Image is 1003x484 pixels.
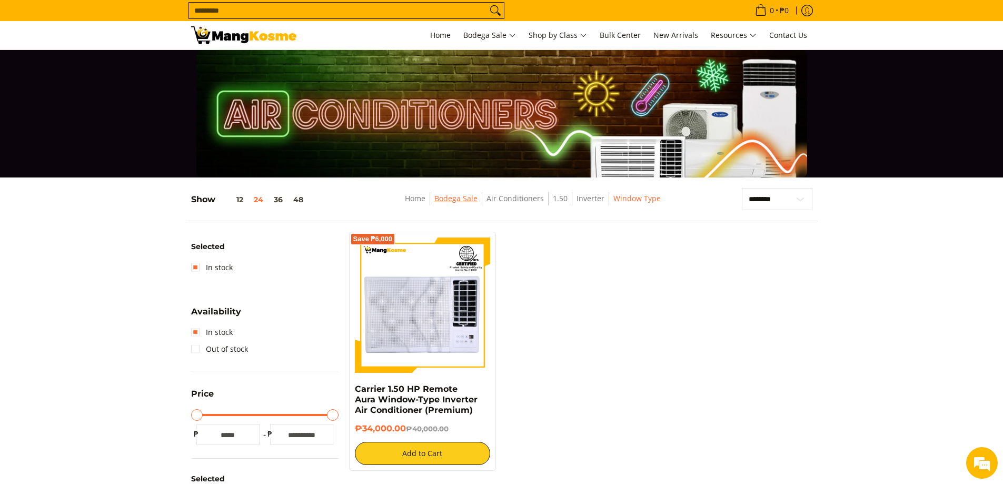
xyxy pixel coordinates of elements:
div: Minimize live chat window [173,5,198,31]
a: New Arrivals [648,21,703,50]
span: Home [430,30,451,40]
a: Out of stock [191,341,248,358]
span: 0 [768,7,776,14]
a: In stock [191,324,233,341]
nav: Main Menu [307,21,812,50]
button: 24 [249,195,269,204]
img: Carrier 1.50 HP Remote Aura Window-Type Inverter Air Conditioner (Premium) [355,238,491,373]
a: Bodega Sale [434,193,478,203]
span: We are offline. Please leave us a message. [22,133,184,239]
nav: Breadcrumbs [348,192,718,216]
a: Bodega Sale [458,21,521,50]
span: Save ₱6,000 [353,236,393,242]
span: Shop by Class [529,29,587,42]
button: 12 [215,195,249,204]
summary: Open [191,390,214,406]
a: In stock [191,259,233,276]
h6: Selected [191,242,339,252]
span: Price [191,390,214,398]
button: Add to Cart [355,442,491,465]
h6: Selected [191,475,339,484]
a: Air Conditioners [486,193,544,203]
button: Search [487,3,504,18]
span: Bodega Sale [463,29,516,42]
span: Bulk Center [600,30,641,40]
img: Bodega Sale Aircon l Mang Kosme: Home Appliances Warehouse Sale [191,26,296,44]
h6: ₱34,000.00 [355,423,491,434]
span: Availability [191,308,241,316]
div: Leave a message [55,59,177,73]
a: Contact Us [764,21,812,50]
del: ₱40,000.00 [406,424,449,433]
button: 48 [288,195,309,204]
em: Submit [154,324,191,339]
span: Contact Us [769,30,807,40]
button: 36 [269,195,288,204]
span: • [752,5,792,16]
a: Carrier 1.50 HP Remote Aura Window-Type Inverter Air Conditioner (Premium) [355,384,478,415]
span: ₱ [265,429,275,439]
a: Bulk Center [594,21,646,50]
a: 1.50 [553,193,568,203]
span: New Arrivals [653,30,698,40]
a: Home [405,193,425,203]
summary: Open [191,308,241,324]
a: Home [425,21,456,50]
span: Window Type [613,192,661,205]
span: Resources [711,29,757,42]
a: Resources [706,21,762,50]
h5: Show [191,194,309,205]
span: ₱0 [778,7,790,14]
span: ₱ [191,429,202,439]
a: Shop by Class [523,21,592,50]
textarea: Type your message and click 'Submit' [5,288,201,324]
a: Inverter [577,193,604,203]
